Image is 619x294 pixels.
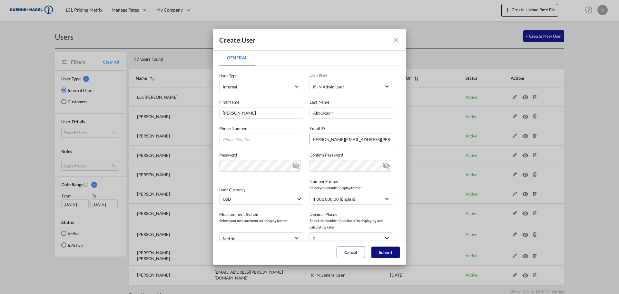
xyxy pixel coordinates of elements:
md-icon: icon-eye-off [382,161,390,168]
label: User Type [219,72,303,79]
md-dialog: General General ... [213,29,406,265]
div: K+N Admin User [313,84,344,89]
label: Measurement System [219,211,303,218]
input: First name [219,107,303,119]
label: Decimal Places [309,211,393,218]
div: Create User [219,36,256,44]
label: User Currency [219,187,246,192]
button: Submit [371,247,400,258]
md-select: company type of user: Internal [219,81,303,92]
md-select: Select Currency: $ USDUnited States Dollar [219,193,303,205]
span: USD [223,196,296,202]
button: Cancel [337,247,365,258]
span: Select the number of decimals for displaying and calculating rates [309,218,393,230]
md-icon: icon-close fg-AAA8AD [392,36,400,44]
md-tab-item: General [219,50,255,66]
label: Confirm Password [309,152,393,158]
md-pagination-wrapper: Use the left and right arrow keys to navigate between tabs [219,50,261,66]
div: 1,000,000.00 (English) [313,197,355,202]
label: Number Format [309,178,393,185]
div: metric [223,236,235,241]
label: Password [219,152,303,158]
input: Email [309,134,393,145]
input: Last name [309,107,393,119]
label: User Role [309,72,393,79]
span: Select your measurement unit display format [219,218,303,224]
md-icon: icon-eye-off [292,161,300,168]
input: Phone Number [219,134,303,145]
span: Internal [223,84,237,89]
span: Select your number display format [309,185,393,191]
div: 2 [313,236,316,241]
button: icon-close fg-AAA8AD [389,34,402,46]
label: Email ID [309,125,393,132]
md-select: {{(ctrl.parent.createData.viewShipper && !ctrl.parent.createData.user_data.role_id) ? 'N/A' : 'Se... [309,81,393,92]
label: Phone Number [219,125,303,132]
label: Last Name [309,99,393,105]
label: First Name [219,99,303,105]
